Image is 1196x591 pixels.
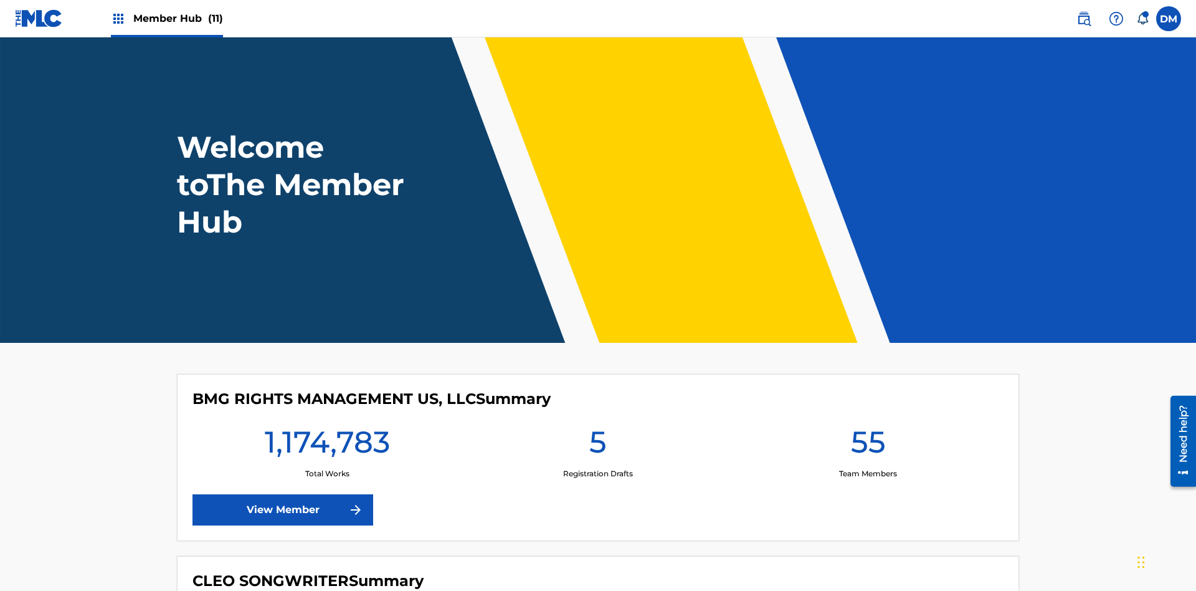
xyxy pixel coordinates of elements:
h4: CLEO SONGWRITER [192,572,424,590]
iframe: Resource Center [1161,391,1196,493]
div: User Menu [1156,6,1181,31]
h1: 5 [589,423,607,468]
a: View Member [192,494,373,526]
img: f7272a7cc735f4ea7f67.svg [348,502,363,517]
img: search [1076,11,1091,26]
p: Total Works [305,468,349,479]
div: Drag [1137,544,1145,581]
h1: 1,174,783 [265,423,390,468]
h4: BMG RIGHTS MANAGEMENT US, LLC [192,390,551,408]
h1: Welcome to The Member Hub [177,128,410,241]
div: Help [1104,6,1129,31]
h1: 55 [851,423,886,468]
p: Registration Drafts [563,468,633,479]
img: Top Rightsholders [111,11,126,26]
div: Notifications [1136,12,1149,25]
span: Member Hub [133,11,223,26]
p: Team Members [839,468,897,479]
a: Public Search [1071,6,1096,31]
iframe: Chat Widget [1134,531,1196,591]
img: MLC Logo [15,9,63,27]
span: (11) [208,12,223,24]
img: help [1109,11,1124,26]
